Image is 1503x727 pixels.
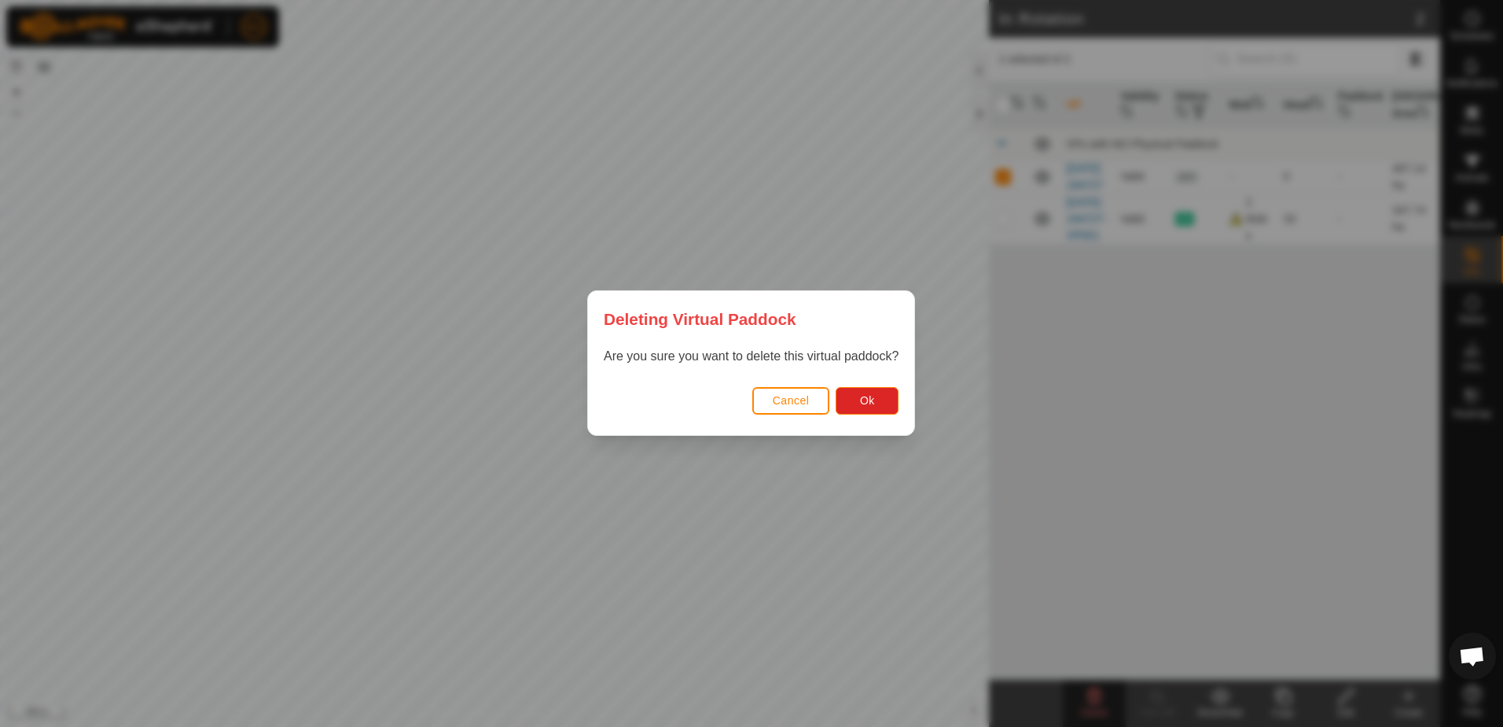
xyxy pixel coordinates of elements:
[836,387,899,415] button: Ok
[604,348,898,367] p: Are you sure you want to delete this virtual paddock?
[604,307,796,331] span: Deleting Virtual Paddock
[773,395,810,408] span: Cancel
[752,387,830,415] button: Cancel
[1449,633,1496,680] div: Open chat
[860,395,875,408] span: Ok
